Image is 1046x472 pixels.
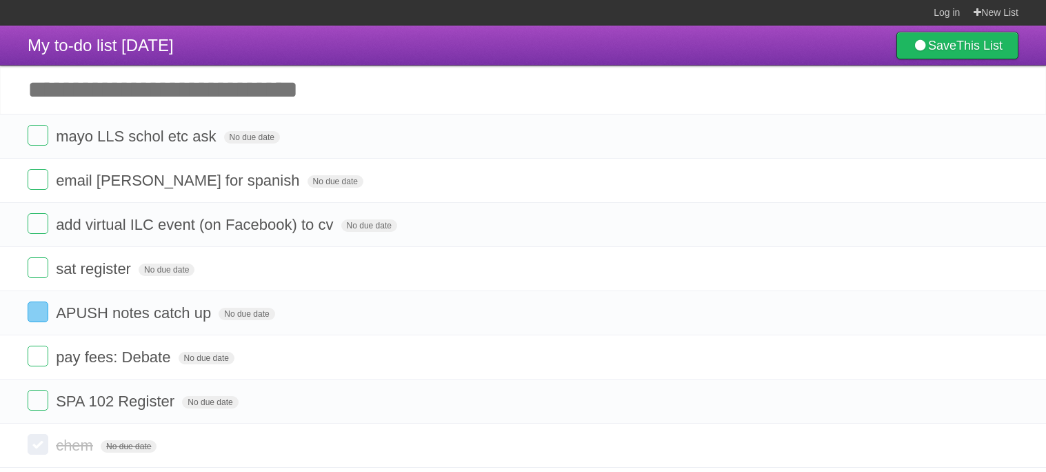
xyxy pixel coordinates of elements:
[56,348,174,366] span: pay fees: Debate
[28,213,48,234] label: Done
[179,352,234,364] span: No due date
[28,302,48,322] label: Done
[56,304,214,322] span: APUSH notes catch up
[56,393,178,410] span: SPA 102 Register
[182,396,238,409] span: No due date
[28,434,48,455] label: Done
[139,264,194,276] span: No due date
[308,175,363,188] span: No due date
[224,131,280,144] span: No due date
[56,437,97,454] span: chem
[56,216,336,233] span: add virtual ILC event (on Facebook) to cv
[28,346,48,366] label: Done
[956,39,1003,52] b: This List
[56,128,219,145] span: mayo LLS schol etc ask
[56,172,303,189] span: email [PERSON_NAME] for spanish
[896,32,1018,59] a: SaveThis List
[28,125,48,146] label: Done
[219,308,274,320] span: No due date
[341,219,397,232] span: No due date
[28,36,174,55] span: My to-do list [DATE]
[28,390,48,411] label: Done
[56,260,134,277] span: sat register
[101,440,157,453] span: No due date
[28,169,48,190] label: Done
[28,257,48,278] label: Done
